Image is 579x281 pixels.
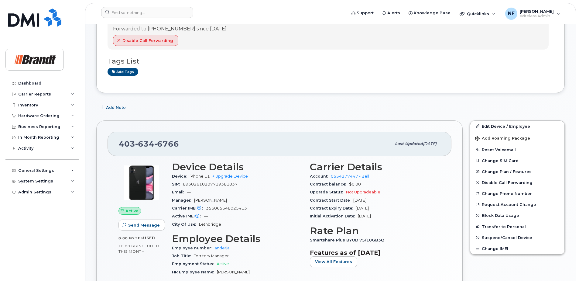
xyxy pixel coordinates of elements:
span: 89302610207719381037 [183,182,238,186]
span: NF [508,10,515,17]
span: 10.00 GB [118,244,137,248]
span: Disable Call Forwarding [482,180,533,185]
span: Active [125,208,139,214]
button: Send Message [118,220,165,231]
div: Forwarded to [PHONE_NUMBER] since [DATE] [113,26,227,33]
span: [DATE] [423,141,437,146]
button: Change Plan / Features [470,166,564,177]
span: Active IMEI [172,214,204,218]
span: Wireless Admin [520,14,554,19]
span: Employment Status [172,262,217,266]
span: Territory Manager [194,254,229,258]
h3: Employee Details [172,233,303,244]
span: Manager [172,198,194,203]
a: Alerts [378,7,404,19]
span: Last updated [395,141,423,146]
span: Suspend/Cancel Device [482,235,532,240]
span: [DATE] [353,198,366,203]
span: included this month [118,244,159,254]
span: Quicklinks [467,11,489,16]
span: iPhone 11 [190,174,210,179]
a: Support [347,7,378,19]
span: 6766 [154,139,179,148]
span: Account [310,174,331,179]
button: View All Features [310,256,357,267]
span: $0.00 [349,182,361,186]
span: Send Message [128,222,160,228]
span: — [187,190,191,194]
span: Add Note [106,105,126,110]
span: HR Employee Name [172,270,217,274]
span: SIM [172,182,183,186]
span: Carrier IMEI [172,206,206,210]
span: Contract Start Date [310,198,353,203]
span: Email [172,190,187,194]
span: [PERSON_NAME] [194,198,227,203]
input: Find something... [101,7,193,18]
button: Block Data Usage [470,210,564,221]
span: [DATE] [358,214,371,218]
span: View All Features [315,259,352,265]
div: Noah Fouillard [501,8,564,20]
span: Contract Expiry Date [310,206,356,210]
h3: Device Details [172,161,303,172]
span: Lethbridge [199,222,221,227]
span: Change Plan / Features [482,169,532,174]
button: Disable Call Forwarding [113,35,178,46]
span: 356065548025413 [206,206,247,210]
h3: Tags List [108,57,553,65]
span: Device [172,174,190,179]
a: Knowledge Base [404,7,455,19]
span: 0.00 Bytes [118,236,143,240]
div: Quicklinks [455,8,500,20]
span: [PERSON_NAME] [520,9,554,14]
h3: Features as of [DATE] [310,249,440,256]
span: 634 [135,139,154,148]
a: Add tags [108,68,138,75]
h3: Carrier Details [310,161,440,172]
a: Edit Device / Employee [470,121,564,132]
span: Not Upgradeable [346,190,380,194]
h3: Rate Plan [310,225,440,236]
span: Contract balance [310,182,349,186]
span: Initial Activation Date [310,214,358,218]
span: Job Title [172,254,194,258]
button: Reset Voicemail [470,144,564,155]
span: [DATE] [356,206,369,210]
span: — [204,214,208,218]
a: + Upgrade Device [212,174,248,179]
a: anderja [214,246,230,250]
button: Suspend/Cancel Device [470,232,564,243]
span: Add Roaming Package [475,136,530,142]
span: Alerts [387,10,400,16]
span: Upgrade Status [310,190,346,194]
button: Add Roaming Package [470,132,564,144]
button: Add Note [96,102,131,113]
button: Change IMEI [470,243,564,254]
button: Change SIM Card [470,155,564,166]
a: 0554277447 - Bell [331,174,369,179]
span: City Of Use [172,222,199,227]
button: Transfer to Personal [470,221,564,232]
button: Change Phone Number [470,188,564,199]
span: Employee number [172,246,214,250]
button: Request Account Change [470,199,564,210]
span: [PERSON_NAME] [217,270,250,274]
span: Smartshare Plus BYOD 75/10GB36 [310,238,387,242]
img: iPhone_11.jpg [123,165,160,201]
button: Disable Call Forwarding [470,177,564,188]
span: 403 [119,139,179,148]
span: Active [217,262,229,266]
span: Knowledge Base [414,10,451,16]
span: Support [357,10,374,16]
span: Disable Call Forwarding [122,38,173,43]
span: used [143,236,155,240]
